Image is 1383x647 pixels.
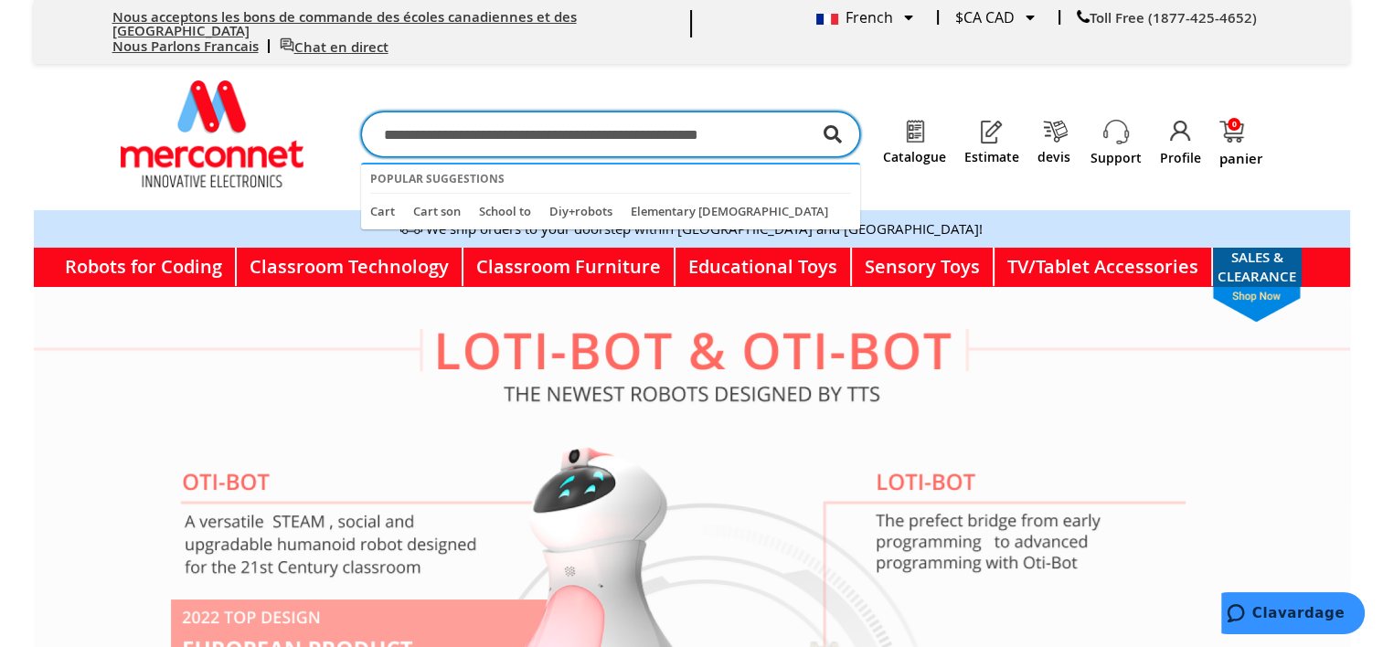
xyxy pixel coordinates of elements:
[463,248,676,287] a: Classroom Furniture
[1077,8,1257,27] a: Toll Free (1877-425-4652)
[955,10,1035,25] div: $CA CAD
[883,150,946,164] a: Catalogue
[816,7,893,27] span: French
[631,203,828,220] a: Elementary [DEMOGRAPHIC_DATA]
[237,248,463,287] a: Classroom Technology
[370,203,395,220] a: Cart
[985,7,1015,27] span: CAD
[370,171,505,186] span: Popular Suggestions
[121,80,303,187] a: store logo
[955,7,982,27] span: $CA
[426,219,983,238] a: We ship orders to your doorstep within [GEOGRAPHIC_DATA] and [GEOGRAPHIC_DATA]!
[479,203,531,220] a: School to
[52,248,237,287] a: Robots for Coding
[1221,592,1365,638] iframe: Ouvre un gadget logiciel dans lequel vous pouvez clavarder avec l’un de nos agents
[1213,248,1302,287] a: SALES & CLEARANCEshop now
[1160,149,1201,167] a: Profile
[413,203,461,220] a: Cart son
[1090,149,1142,167] a: Support
[816,14,838,25] img: French.png
[995,248,1213,287] a: TV/Tablet Accessories
[1219,152,1262,165] span: panier
[979,119,1005,144] img: Estimate
[852,248,995,287] a: Sensory Toys
[1204,287,1310,323] span: shop now
[549,203,612,220] a: Diy+robots
[902,119,928,144] img: Catalogue
[112,37,259,56] a: Nous Parlons Francais
[112,7,577,40] a: Nous acceptons les bons de commande des écoles canadiennes et des [GEOGRAPHIC_DATA]
[280,37,294,52] img: live chat
[676,248,852,287] a: Educational Toys
[816,10,913,25] div: French
[1168,119,1194,144] img: Profile.png
[964,150,1019,164] a: Estimate
[280,37,388,57] a: Chat en direct
[1219,121,1262,165] a: panier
